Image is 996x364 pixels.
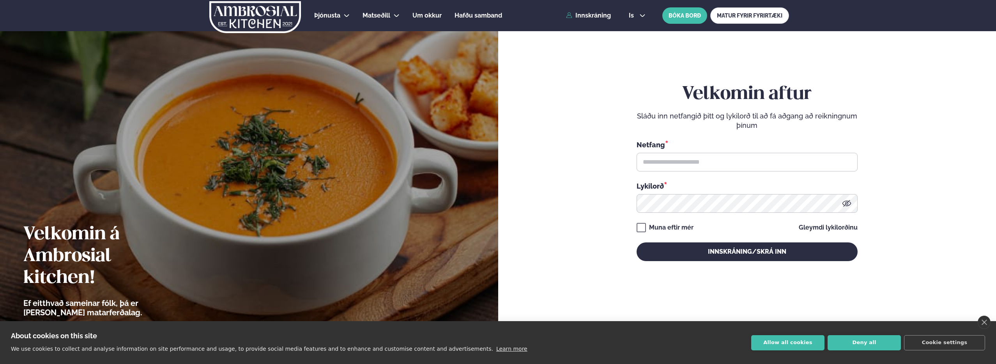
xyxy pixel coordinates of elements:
h2: Velkomin aftur [637,83,858,105]
button: Cookie settings [904,335,985,350]
span: Hafðu samband [455,12,502,19]
span: is [629,12,636,19]
p: Ef eitthvað sameinar fólk, þá er [PERSON_NAME] matarferðalag. [23,299,185,317]
span: Um okkur [412,12,442,19]
a: MATUR FYRIR FYRIRTÆKI [710,7,789,24]
a: Hafðu samband [455,11,502,20]
p: We use cookies to collect and analyse information on site performance and usage, to provide socia... [11,346,493,352]
a: Þjónusta [314,11,340,20]
span: Matseðill [363,12,390,19]
a: Innskráning [566,12,611,19]
div: Netfang [637,140,858,150]
img: logo [209,1,302,33]
strong: About cookies on this site [11,332,97,340]
a: Matseðill [363,11,390,20]
div: Lykilorð [637,181,858,191]
button: BÓKA BORÐ [662,7,707,24]
a: Learn more [496,346,527,352]
button: Deny all [828,335,901,350]
button: is [623,12,652,19]
a: Um okkur [412,11,442,20]
span: Þjónusta [314,12,340,19]
h2: Velkomin á Ambrosial kitchen! [23,224,185,289]
p: Sláðu inn netfangið þitt og lykilorð til að fá aðgang að reikningnum þínum [637,111,858,130]
button: Allow all cookies [751,335,824,350]
a: Gleymdi lykilorðinu [799,224,858,231]
a: close [978,316,991,329]
button: Innskráning/Skrá inn [637,242,858,261]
